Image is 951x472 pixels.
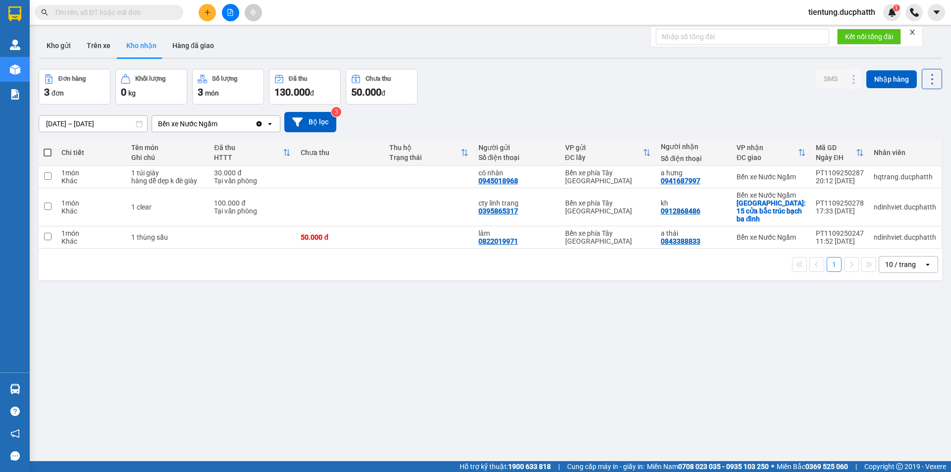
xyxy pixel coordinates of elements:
div: VP gửi [565,144,643,152]
strong: 1900 633 818 [508,463,551,471]
div: Ngày ĐH [816,154,856,161]
span: 130.000 [274,86,310,98]
span: 3 [198,86,203,98]
span: Hỗ trợ kỹ thuật: [460,461,551,472]
div: Khác [61,207,121,215]
img: warehouse-icon [10,384,20,394]
div: Người nhận [661,143,727,151]
input: Select a date range. [39,116,147,132]
div: Bến xe phía Tây [GEOGRAPHIC_DATA] [565,199,651,215]
img: solution-icon [10,89,20,100]
button: Số lượng3món [192,69,264,105]
div: 10 / trang [885,260,916,269]
div: 11:52 [DATE] [816,237,864,245]
th: Toggle SortBy [811,140,869,166]
div: cty linh trang [478,199,555,207]
span: search [41,9,48,16]
img: icon-new-feature [888,8,897,17]
button: Trên xe [79,34,118,57]
button: Chưa thu50.000đ [346,69,418,105]
div: 0822019971 [478,237,518,245]
img: warehouse-icon [10,64,20,75]
th: Toggle SortBy [209,140,296,166]
button: 1 [827,257,842,272]
div: PT1109250247 [816,229,864,237]
span: close [909,29,916,36]
sup: 1 [893,4,900,11]
div: Số điện thoại [478,154,555,161]
div: 1 món [61,169,121,177]
button: Đơn hàng3đơn [39,69,110,105]
div: Bến xe Nước Ngầm [737,191,806,199]
img: logo-vxr [8,6,21,21]
div: 1 clear [131,203,204,211]
div: Bến xe phía Tây [GEOGRAPHIC_DATA] [565,169,651,185]
span: 50.000 [351,86,381,98]
div: hqtrang.ducphatth [874,173,936,181]
div: Số điện thoại [661,155,727,162]
span: | [855,461,857,472]
button: Bộ lọc [284,112,336,132]
div: Số lượng [212,75,237,82]
button: Khối lượng0kg [115,69,187,105]
div: Mã GD [816,144,856,152]
div: lâm [478,229,555,237]
div: Chi tiết [61,149,121,157]
div: 17:33 [DATE] [816,207,864,215]
span: Cung cấp máy in - giấy in: [567,461,644,472]
div: Nhân viên [874,149,936,157]
div: 0945018968 [478,177,518,185]
span: 0 [121,86,126,98]
button: Hàng đã giao [164,34,222,57]
button: file-add [222,4,239,21]
span: question-circle [10,407,20,416]
button: aim [245,4,262,21]
div: Tại văn phòng [214,177,291,185]
span: notification [10,429,20,438]
span: file-add [227,9,234,16]
div: Khối lượng [135,75,165,82]
div: Chưa thu [366,75,391,82]
div: hàng dễ dẹp k đè giày [131,177,204,185]
div: 1 túi giày [131,169,204,177]
span: copyright [896,463,903,470]
th: Toggle SortBy [384,140,473,166]
input: Tìm tên, số ĐT hoặc mã đơn [54,7,171,18]
div: 0843388833 [661,237,700,245]
div: PT1109250278 [816,199,864,207]
button: Đã thu130.000đ [269,69,341,105]
div: Người gửi [478,144,555,152]
div: Bến xe Nước Ngầm [737,233,806,241]
span: | [558,461,560,472]
span: Miền Bắc [777,461,848,472]
div: 0395865317 [478,207,518,215]
div: Trạng thái [389,154,460,161]
div: Giao: 15 cửa bắc trúc bạch ba đình [737,199,806,223]
div: 20:12 [DATE] [816,177,864,185]
div: Chưa thu [301,149,379,157]
span: Kết nối tổng đài [845,31,893,42]
div: a hưng [661,169,727,177]
div: a thái [661,229,727,237]
span: message [10,451,20,461]
span: tientung.ducphatth [800,6,883,18]
span: 3 [44,86,50,98]
div: Tên món [131,144,204,152]
div: 1 món [61,229,121,237]
span: ⚪️ [771,465,774,469]
img: warehouse-icon [10,40,20,50]
button: Nhập hàng [866,70,917,88]
div: ndinhviet.ducphatth [874,233,936,241]
div: Ghi chú [131,154,204,161]
span: kg [128,89,136,97]
div: Tại văn phòng [214,207,291,215]
div: PT1109250287 [816,169,864,177]
button: Kho gửi [39,34,79,57]
button: plus [199,4,216,21]
div: HTTT [214,154,283,161]
svg: open [924,261,932,268]
div: Bến xe Nước Ngầm [737,173,806,181]
svg: open [266,120,274,128]
strong: 0369 525 060 [805,463,848,471]
div: 50.000 đ [301,233,379,241]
